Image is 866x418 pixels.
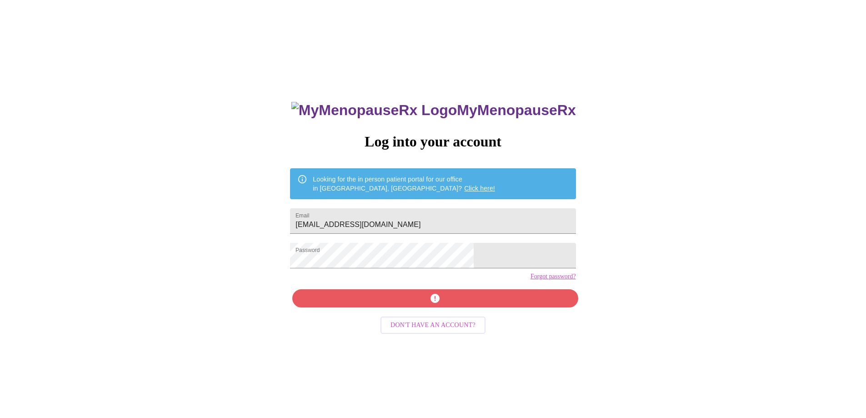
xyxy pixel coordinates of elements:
div: Looking for the in person patient portal for our office in [GEOGRAPHIC_DATA], [GEOGRAPHIC_DATA]? [313,171,495,196]
a: Don't have an account? [378,321,488,328]
a: Click here! [464,185,495,192]
h3: Log into your account [290,133,576,150]
a: Forgot password? [531,273,576,280]
button: Don't have an account? [380,317,486,334]
h3: MyMenopauseRx [291,102,576,119]
span: Don't have an account? [390,320,476,331]
img: MyMenopauseRx Logo [291,102,457,119]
